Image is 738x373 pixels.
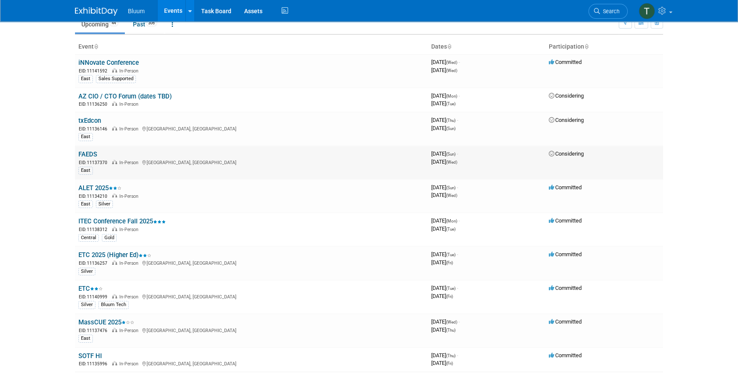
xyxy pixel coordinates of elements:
span: [DATE] [431,192,457,198]
img: In-Person Event [112,68,117,72]
span: [DATE] [431,327,455,333]
span: (Wed) [446,60,457,65]
div: [GEOGRAPHIC_DATA], [GEOGRAPHIC_DATA] [78,125,424,132]
span: (Mon) [446,219,457,223]
span: EID: 11135996 [79,361,111,366]
div: Silver [78,268,95,275]
a: ETC [78,285,103,292]
div: Central [78,234,99,242]
span: EID: 11137476 [79,328,111,333]
span: [DATE] [431,251,458,257]
span: 306 [146,20,157,26]
div: [GEOGRAPHIC_DATA], [GEOGRAPHIC_DATA] [78,360,424,367]
span: - [458,217,460,224]
span: Committed [549,217,582,224]
span: (Thu) [446,353,455,358]
span: (Fri) [446,361,453,366]
span: In-Person [119,126,141,132]
span: [DATE] [431,100,455,107]
span: [DATE] [431,259,453,266]
span: EID: 11137370 [79,160,111,165]
a: AZ CIO / CTO Forum (dates TBD) [78,93,172,100]
span: (Fri) [446,294,453,299]
div: Silver [78,301,95,309]
span: [DATE] [431,67,457,73]
a: Sort by Start Date [447,43,451,50]
span: (Tue) [446,227,455,231]
span: [DATE] [431,360,453,366]
img: In-Person Event [112,361,117,365]
img: In-Person Event [112,194,117,198]
div: Gold [102,234,117,242]
span: In-Person [119,361,141,367]
div: East [78,335,93,342]
span: EID: 11140999 [79,295,111,299]
span: Committed [549,59,582,65]
span: [DATE] [431,226,455,232]
img: In-Person Event [112,126,117,130]
div: Silver [96,200,113,208]
span: Committed [549,318,582,325]
span: In-Person [119,160,141,165]
span: (Wed) [446,320,457,324]
a: Search [588,4,628,19]
span: (Thu) [446,118,455,123]
span: EID: 11136257 [79,261,111,266]
span: Search [600,8,620,14]
span: - [458,318,460,325]
span: [DATE] [431,318,460,325]
span: Committed [549,285,582,291]
img: Taylor Bradley [639,3,655,19]
a: ETC 2025 (Higher Ed) [78,251,151,259]
a: iNNovate Conference [78,59,139,67]
span: (Mon) [446,94,457,98]
span: In-Person [119,227,141,232]
span: (Fri) [446,260,453,265]
span: Considering [549,93,584,99]
span: (Tue) [446,286,455,291]
span: Committed [549,352,582,359]
th: Participation [545,40,663,54]
div: [GEOGRAPHIC_DATA], [GEOGRAPHIC_DATA] [78,259,424,266]
span: Committed [549,184,582,191]
span: (Tue) [446,101,455,106]
span: (Sun) [446,126,455,131]
span: EID: 11134210 [79,194,111,199]
span: - [458,93,460,99]
span: In-Person [119,260,141,266]
span: EID: 11141592 [79,69,111,73]
img: In-Person Event [112,101,117,106]
span: [DATE] [431,117,458,123]
a: Sort by Event Name [94,43,98,50]
a: Sort by Participation Type [584,43,588,50]
span: - [458,59,460,65]
div: East [78,75,93,83]
span: - [457,184,458,191]
a: Upcoming44 [75,16,125,32]
div: [GEOGRAPHIC_DATA], [GEOGRAPHIC_DATA] [78,293,424,300]
a: ITEC Conference Fall 2025 [78,217,166,225]
span: - [457,285,458,291]
span: In-Person [119,68,141,74]
span: [DATE] [431,159,457,165]
span: [DATE] [431,59,460,65]
a: MassCUE 2025 [78,318,134,326]
span: (Thu) [446,328,455,333]
div: East [78,167,93,174]
span: 44 [109,20,118,26]
span: (Wed) [446,68,457,73]
img: In-Person Event [112,260,117,265]
a: SOTF HI [78,352,102,360]
span: [DATE] [431,352,458,359]
img: In-Person Event [112,160,117,164]
a: ALET 2025 [78,184,121,192]
span: Bluum [128,8,145,14]
a: txEdcon [78,117,101,124]
span: (Wed) [446,160,457,165]
span: EID: 11136250 [79,102,111,107]
a: FAEDS [78,150,97,158]
img: In-Person Event [112,227,117,231]
span: - [457,251,458,257]
div: East [78,200,93,208]
span: In-Person [119,101,141,107]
